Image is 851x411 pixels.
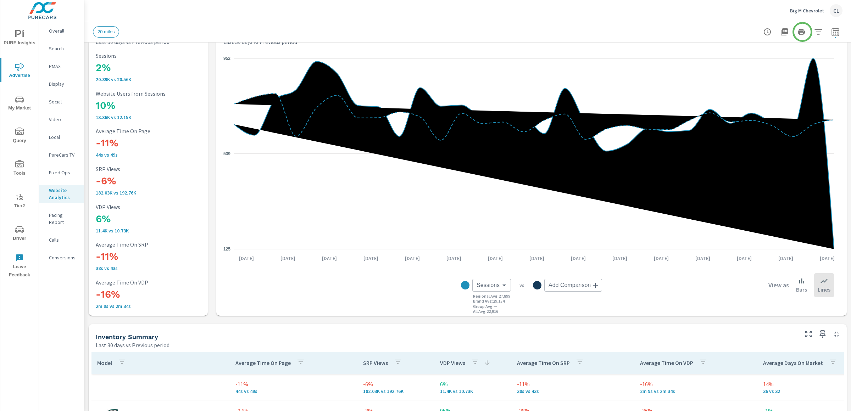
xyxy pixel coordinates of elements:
p: All Avg : 22,916 [473,309,498,314]
p: SRP Views [363,359,388,366]
p: [DATE] [566,255,591,262]
span: 20 miles [93,29,119,34]
p: Pacing Report [49,212,78,226]
p: [DATE] [649,255,674,262]
div: Fixed Ops [39,167,84,178]
p: Model [97,359,112,366]
p: Regional Avg : 27,899 [473,294,510,299]
div: Website Analytics [39,185,84,203]
span: Tools [2,160,37,178]
p: 44s vs 49s [96,152,201,158]
p: 38s vs 43s [96,265,201,271]
p: Local [49,134,78,141]
div: Social [39,96,84,107]
div: Video [39,114,84,125]
div: CL [830,4,842,17]
p: Average Time On SRP [96,241,201,248]
p: 11,397 vs 10,731 [440,388,506,394]
h3: -11% [96,250,201,263]
p: [DATE] [607,255,632,262]
div: PureCars TV [39,150,84,160]
p: [DATE] [234,255,259,262]
p: Lines [818,285,830,294]
h3: -11% [96,137,201,149]
p: [DATE] [483,255,508,262]
p: 182,029 vs 192,757 [363,388,429,394]
text: 952 [223,56,230,61]
p: Website Analytics [49,187,78,201]
h3: 2% [96,62,201,74]
span: Query [2,128,37,145]
div: Search [39,43,84,54]
p: Calls [49,236,78,243]
p: Brand Avg : 29,154 [473,299,505,304]
p: Bars [796,285,807,294]
div: Add Comparison [544,279,602,292]
p: 44s vs 49s [235,388,352,394]
p: Average Time On Page [96,128,201,134]
text: 125 [223,247,230,252]
p: Conversions [49,254,78,261]
p: [DATE] [358,255,383,262]
p: [DATE] [276,255,300,262]
p: 20,886 vs 20,559 [96,77,201,82]
p: 2m 9s vs 2m 34s [96,303,201,309]
span: Save this to your personalized report [817,328,828,340]
p: Big M Chevrolet [790,7,824,14]
p: -11% [517,380,629,388]
div: Sessions [472,279,511,292]
p: 11,397 vs 10,731 [96,228,201,233]
text: 539 [223,151,230,156]
p: Average Days On Market [763,359,823,366]
p: Average Time On SRP [517,359,570,366]
button: Make Fullscreen [803,328,814,340]
span: PURE Insights [2,30,37,47]
p: Fixed Ops [49,169,78,176]
p: 182,029 vs 192,757 [96,190,201,196]
h3: 6% [96,213,201,225]
p: 13,360 vs 12,150 [96,114,201,120]
div: Calls [39,235,84,245]
p: Search [49,45,78,52]
p: VDP Views [96,204,201,210]
button: Print Report [794,25,808,39]
h3: 10% [96,100,201,112]
p: Video [49,116,78,123]
p: Social [49,98,78,105]
div: Display [39,79,84,89]
span: My Market [2,95,37,112]
p: 6% [440,380,506,388]
button: Minimize Widget [831,328,842,340]
span: Advertise [2,62,37,80]
p: PureCars TV [49,151,78,158]
p: Average Time On VDP [96,279,201,286]
p: 2m 9s vs 2m 34s [640,388,752,394]
p: PMAX [49,63,78,70]
p: [DATE] [773,255,798,262]
p: [DATE] [441,255,466,262]
p: Overall [49,27,78,34]
div: Overall [39,26,84,36]
p: Sessions [96,52,201,59]
button: Select Date Range [828,25,842,39]
h3: -6% [96,175,201,187]
h6: View as [768,282,789,289]
p: VDP Views [440,359,465,366]
div: nav menu [0,21,39,282]
span: Leave Feedback [2,254,37,279]
p: SRP Views [96,166,201,172]
p: vs [511,282,533,288]
div: Local [39,132,84,142]
p: Website Users from Sessions [96,90,201,97]
div: Pacing Report [39,210,84,227]
p: Average Time On VDP [640,359,693,366]
p: -11% [235,380,352,388]
p: [DATE] [690,255,715,262]
p: Last 30 days vs Previous period [96,341,169,349]
div: Conversions [39,252,84,263]
div: PMAX [39,61,84,72]
p: [DATE] [524,255,549,262]
p: [DATE] [815,255,840,262]
h5: Inventory Summary [96,333,158,340]
p: 38s vs 43s [517,388,629,394]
